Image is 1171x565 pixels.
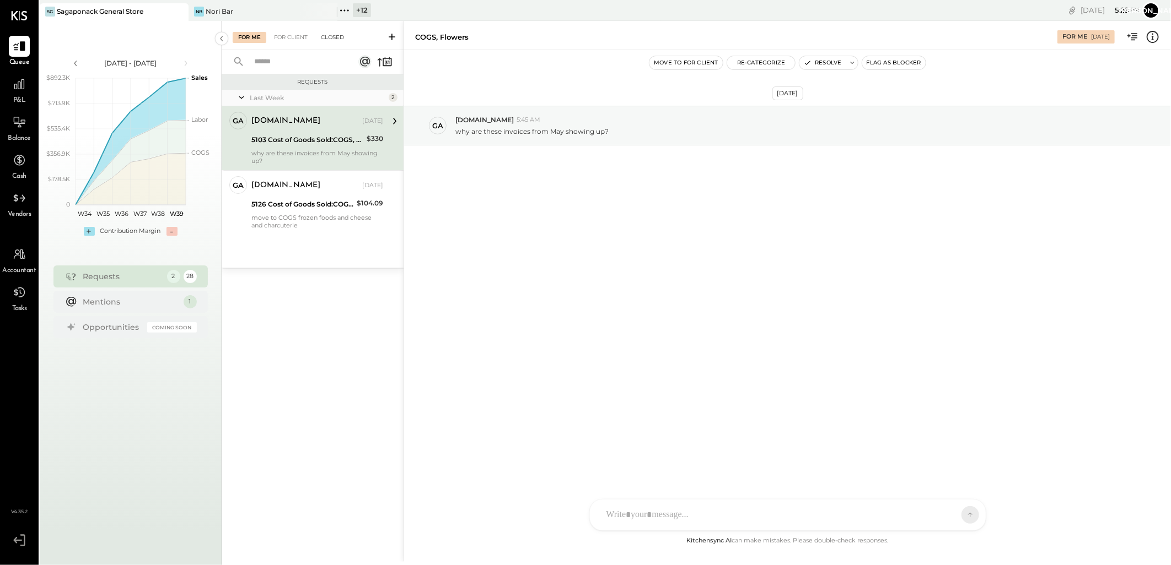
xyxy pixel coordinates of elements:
[45,7,55,17] div: SG
[12,304,27,314] span: Tasks
[251,199,353,210] div: 5126 Cost of Goods Sold:COGS, House Made Food:COGS, Breakfast
[48,99,70,107] text: $713.9K
[84,227,95,236] div: +
[1,74,38,106] a: P&L
[1142,2,1160,19] button: [PERSON_NAME]
[1091,33,1110,41] div: [DATE]
[251,149,383,165] div: why are these invoices from May showing up?
[13,96,26,106] span: P&L
[227,78,398,86] div: Requests
[1,36,38,68] a: Queue
[3,266,36,276] span: Accountant
[166,227,178,236] div: -
[233,180,244,191] div: ga
[191,149,210,156] text: COGS
[1,282,38,314] a: Tasks
[251,116,320,127] div: [DOMAIN_NAME]
[46,74,70,82] text: $892.3K
[57,7,143,16] div: Sagaponack General Store
[772,86,803,100] div: [DATE]
[184,270,197,283] div: 28
[8,210,31,220] span: Vendors
[250,93,386,102] div: Last Week
[78,210,92,218] text: W34
[9,58,30,68] span: Queue
[84,58,178,68] div: [DATE] - [DATE]
[169,210,183,218] text: W39
[251,134,363,145] div: 5103 Cost of Goods Sold:COGS, Fresh Produce & Flowers:COGS, Flowers
[268,32,313,43] div: For Client
[251,180,320,191] div: [DOMAIN_NAME]
[362,181,383,190] div: [DATE]
[206,7,233,16] div: Nori Bar
[1067,4,1078,16] div: copy link
[191,116,208,123] text: Labor
[47,124,70,132] text: $535.4K
[46,150,70,157] text: $356.9K
[1,244,38,276] a: Accountant
[147,322,197,333] div: Coming Soon
[1,112,38,144] a: Balance
[367,133,383,144] div: $330
[727,56,796,69] button: Re-Categorize
[151,210,165,218] text: W38
[194,7,204,17] div: NB
[191,74,208,82] text: Sales
[517,116,540,124] span: 5:45 AM
[799,56,846,69] button: Resolve
[233,116,244,126] div: ga
[389,93,398,102] div: 2
[1,150,38,182] a: Cash
[184,295,197,308] div: 1
[1062,32,1087,41] div: For Me
[455,127,609,136] p: why are these invoices from May showing up?
[8,134,31,144] span: Balance
[1081,5,1140,15] div: [DATE]
[12,172,26,182] span: Cash
[83,322,142,333] div: Opportunities
[353,3,371,17] div: + 12
[114,210,128,218] text: W36
[432,121,443,131] div: ga
[357,198,383,209] div: $104.09
[233,32,266,43] div: For Me
[83,296,178,307] div: Mentions
[167,270,180,283] div: 2
[66,200,70,208] text: 0
[362,117,383,126] div: [DATE]
[862,56,926,69] button: Flag as Blocker
[415,32,469,42] div: COGS, Flowers
[455,115,514,124] span: [DOMAIN_NAME]
[83,271,162,282] div: Requests
[649,56,723,69] button: Move to for client
[251,214,383,229] div: move to COGS frozen foods and cheese and charcuterie
[315,32,350,43] div: Closed
[133,210,146,218] text: W37
[48,175,70,183] text: $178.5K
[1,188,38,220] a: Vendors
[96,210,110,218] text: W35
[100,227,161,236] div: Contribution Margin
